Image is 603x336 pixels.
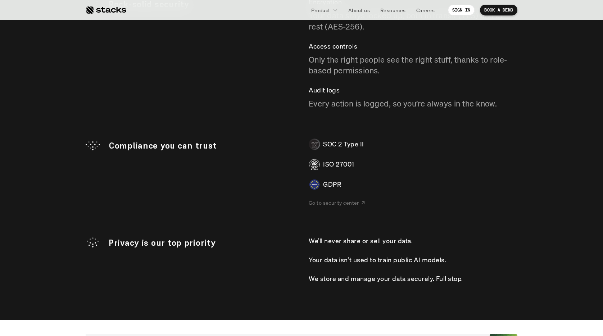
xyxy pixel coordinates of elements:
[309,273,463,284] p: We store and manage your data securely. Full stop.
[380,6,406,14] p: Resources
[448,5,475,15] a: SIGN IN
[309,199,366,206] a: Go to security center
[323,159,354,169] p: ISO 27001
[416,6,435,14] p: Careers
[323,179,341,190] p: GDPR
[309,54,517,77] p: Only the right people see the right stuff, thanks to role-based permissions.
[484,8,513,13] p: BOOK A DEMO
[309,85,517,95] p: Audit logs
[309,199,359,206] p: Go to security center
[309,10,517,32] p: Your data stays locked up, both in transit (TLS) and at rest (AES-256).
[309,255,446,265] p: Your data isn’t used to train public AI models.
[348,6,370,14] p: About us
[309,236,413,246] p: We’ll never share or sell your data.
[311,6,330,14] p: Product
[85,167,117,172] a: Privacy Policy
[344,4,374,17] a: About us
[412,4,439,17] a: Careers
[309,41,517,51] p: Access controls
[109,237,294,249] p: Privacy is our top priority
[452,8,471,13] p: SIGN IN
[480,5,517,15] a: BOOK A DEMO
[376,4,410,17] a: Resources
[109,140,294,152] p: Compliance you can trust
[309,98,517,109] p: Every action is logged, so you’re always in the know.
[323,139,364,149] p: SOC 2 Type II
